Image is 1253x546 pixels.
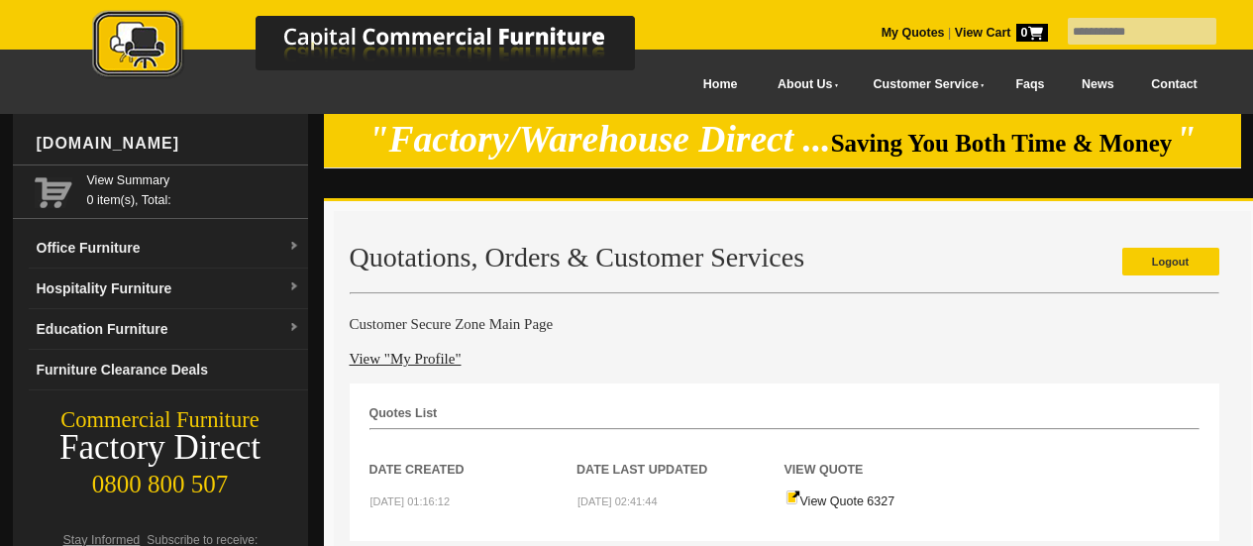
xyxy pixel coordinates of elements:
div: 0800 800 507 [13,461,308,498]
a: View Summary [87,170,300,190]
img: Capital Commercial Furniture Logo [38,10,731,82]
a: Faqs [997,62,1064,107]
strong: Quotes List [369,406,438,420]
img: dropdown [288,322,300,334]
a: Furniture Clearance Deals [29,350,308,390]
th: View Quote [784,430,992,480]
img: Quote-icon [785,490,800,505]
span: Saving You Both Time & Money [831,130,1173,157]
a: View "My Profile" [350,351,462,367]
small: [DATE] 02:41:44 [577,495,658,507]
span: 0 [1016,24,1048,42]
a: Logout [1122,248,1219,275]
div: Factory Direct [13,434,308,462]
a: Office Furnituredropdown [29,228,308,269]
div: Commercial Furniture [13,406,308,434]
strong: View Cart [955,26,1048,40]
span: 0 item(s), Total: [87,170,300,207]
em: "Factory/Warehouse Direct ... [368,119,831,160]
a: Customer Service [851,62,996,107]
a: Education Furnituredropdown [29,309,308,350]
a: View Quote 6327 [785,494,895,508]
small: [DATE] 01:16:12 [370,495,451,507]
a: News [1063,62,1132,107]
img: dropdown [288,241,300,253]
th: Date Created [369,430,577,480]
a: Capital Commercial Furniture Logo [38,10,731,88]
em: " [1176,119,1197,160]
h4: Customer Secure Zone Main Page [350,314,1219,334]
a: Hospitality Furnituredropdown [29,269,308,309]
a: My Quotes [882,26,945,40]
a: Contact [1132,62,1215,107]
img: dropdown [288,281,300,293]
a: View Cart0 [951,26,1047,40]
th: Date Last Updated [576,430,784,480]
div: [DOMAIN_NAME] [29,114,308,173]
h2: Quotations, Orders & Customer Services [350,243,1219,273]
a: About Us [756,62,851,107]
